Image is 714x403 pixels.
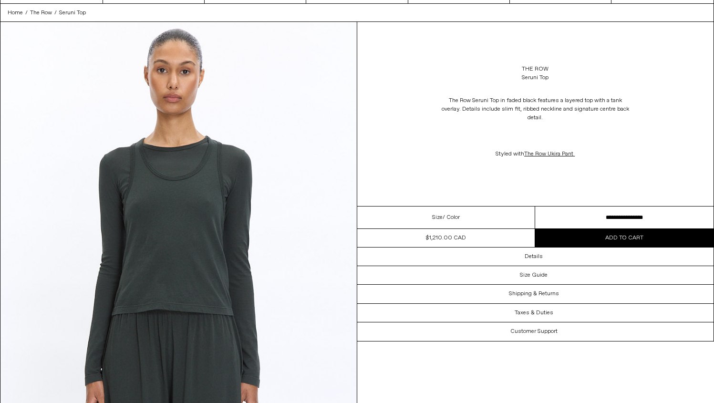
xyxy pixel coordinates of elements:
[59,9,86,17] a: Seruni Top
[522,73,548,82] div: Seruni Top
[605,234,643,242] span: Add to cart
[442,97,629,122] span: The Row Seruni Top in faded black features a layered top with a tank overlay. Details include sli...
[525,253,543,260] h3: Details
[515,310,553,316] h3: Taxes & Duties
[30,9,52,17] a: The Row
[524,150,573,158] a: The Row Ukira Pant
[509,290,559,297] h3: Shipping & Returns
[432,213,443,222] span: Size
[443,213,460,222] span: / Color
[535,229,714,247] button: Add to cart
[522,65,548,73] a: The Row
[8,9,23,17] a: Home
[520,272,548,279] h3: Size Guide
[496,150,575,158] span: Styled with
[510,328,558,335] h3: Customer Support
[54,9,57,17] span: /
[25,9,28,17] span: /
[426,234,466,242] div: $1,210.00 CAD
